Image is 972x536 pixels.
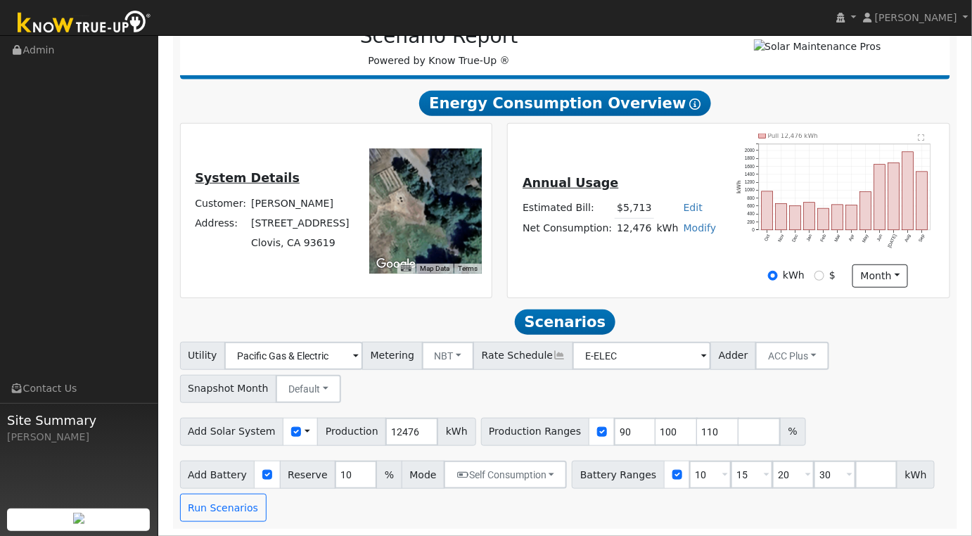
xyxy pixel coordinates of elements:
text: 800 [747,196,755,200]
u: Annual Usage [523,176,618,190]
span: kWh [897,461,935,489]
a: Open this area in Google Maps (opens a new window) [373,255,419,274]
div: [PERSON_NAME] [7,430,151,445]
text: 200 [747,219,755,224]
text: Nov [777,234,786,243]
span: Energy Consumption Overview [419,91,710,116]
text: kWh [736,181,742,194]
span: kWh [437,418,475,446]
rect: onclick="" [874,165,885,230]
rect: onclick="" [818,209,829,231]
td: $5,713 [615,198,654,219]
button: NBT [422,342,475,370]
text: Oct [763,234,771,242]
span: Production [317,418,386,446]
a: Modify [684,222,717,234]
rect: onclick="" [790,206,801,230]
td: 12,476 [615,218,654,238]
rect: onclick="" [776,204,787,231]
input: $ [814,271,824,281]
text: Sep [918,234,926,243]
span: Metering [362,342,423,370]
td: [PERSON_NAME] [249,193,352,213]
img: Google [373,255,419,274]
h2: Scenario Report [194,25,684,49]
u: System Details [195,171,300,185]
rect: onclick="" [832,205,843,230]
label: kWh [783,268,805,283]
button: ACC Plus [755,342,829,370]
rect: onclick="" [804,203,815,230]
span: Reserve [280,461,336,489]
text: Pull 12,476 kWh [768,132,818,139]
text: 0 [753,227,755,232]
button: Keyboard shortcuts [401,264,411,274]
button: Default [276,375,341,403]
a: Terms (opens in new tab) [458,264,478,272]
button: month [852,264,908,288]
span: Adder [710,342,756,370]
td: Net Consumption: [520,218,615,238]
text: 400 [747,212,755,217]
span: Add Solar System [180,418,284,446]
rect: onclick="" [916,172,928,230]
text: Jun [876,234,883,243]
span: Scenarios [515,310,615,335]
td: [STREET_ADDRESS] [249,213,352,233]
span: Snapshot Month [180,375,277,403]
label: $ [829,268,836,283]
span: Rate Schedule [473,342,573,370]
td: Address: [193,213,249,233]
text: Dec [791,234,800,243]
div: Powered by Know True-Up ® [187,25,691,68]
input: Select a Utility [224,342,363,370]
span: Add Battery [180,461,255,489]
rect: onclick="" [888,163,900,231]
text: 1000 [745,188,755,193]
text: 600 [747,203,755,208]
text: 1200 [745,179,755,184]
button: Run Scenarios [180,494,267,522]
rect: onclick="" [860,192,871,230]
span: Site Summary [7,411,151,430]
text: May [862,234,871,244]
td: kWh [654,218,681,238]
text: [DATE] [887,234,898,249]
a: Edit [684,202,703,213]
text: Feb [819,234,827,243]
text: Aug [904,234,912,243]
text: 2000 [745,148,755,153]
input: kWh [768,271,778,281]
rect: onclick="" [762,191,773,230]
text:  [919,134,925,141]
img: Solar Maintenance Pros [754,39,881,54]
text: 1800 [745,156,755,161]
rect: onclick="" [902,152,914,230]
span: Battery Ranges [572,461,665,489]
text: Mar [833,234,841,243]
text: 1600 [745,164,755,169]
rect: onclick="" [846,205,857,230]
text: Jan [805,234,813,243]
input: Select a Rate Schedule [573,342,711,370]
img: Know True-Up [11,8,158,39]
td: Customer: [193,193,249,213]
span: [PERSON_NAME] [875,12,957,23]
button: Self Consumption [444,461,567,489]
button: Map Data [420,264,449,274]
span: Utility [180,342,226,370]
td: Estimated Bill: [520,198,615,219]
img: retrieve [73,513,84,524]
text: 1400 [745,172,755,177]
span: Mode [402,461,445,489]
span: Production Ranges [481,418,589,446]
span: % [376,461,402,489]
text: Apr [848,234,857,243]
span: % [780,418,805,446]
i: Show Help [690,98,701,110]
td: Clovis, CA 93619 [249,233,352,253]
